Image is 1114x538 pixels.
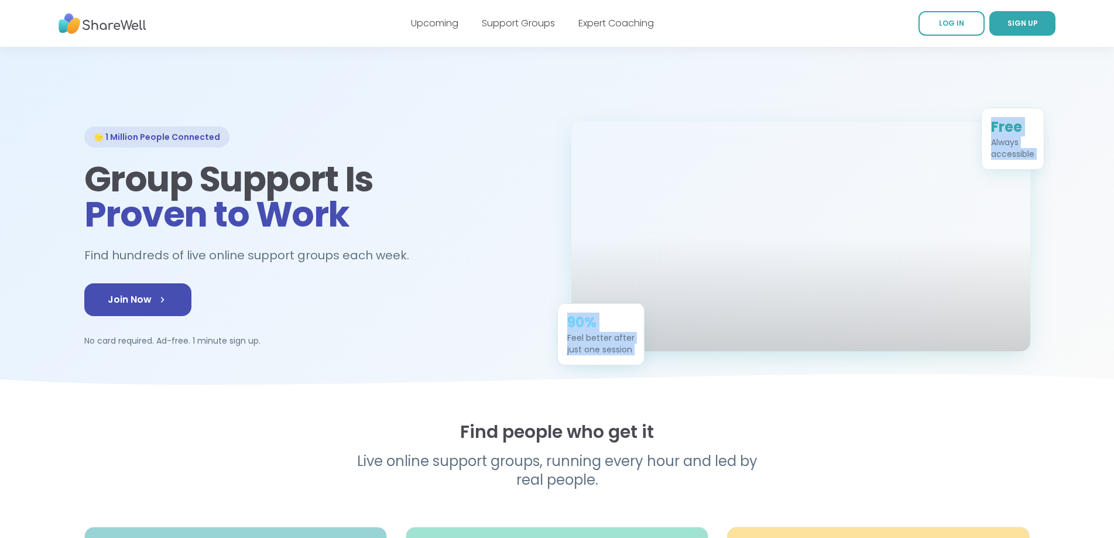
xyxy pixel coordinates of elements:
h1: Group Support Is [84,162,543,232]
div: Always accessible [991,136,1034,160]
a: Expert Coaching [578,16,654,30]
img: ShareWell Nav Logo [59,8,146,40]
span: LOG IN [939,18,964,28]
h2: Find people who get it [84,422,1030,443]
h2: Find hundreds of live online support groups each week. [84,246,421,265]
span: SIGN UP [1007,18,1038,28]
div: Feel better after just one session [567,332,635,355]
a: Upcoming [411,16,458,30]
a: Join Now [84,283,191,316]
a: Support Groups [482,16,555,30]
div: 90% [567,313,635,332]
div: Free [991,118,1034,136]
a: LOG IN [918,11,985,36]
a: SIGN UP [989,11,1055,36]
span: Join Now [108,293,168,307]
div: 🌟 1 Million People Connected [84,126,229,148]
p: No card required. Ad-free. 1 minute sign up. [84,335,543,347]
span: Proven to Work [84,190,349,239]
p: Live online support groups, running every hour and led by real people. [333,452,782,489]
